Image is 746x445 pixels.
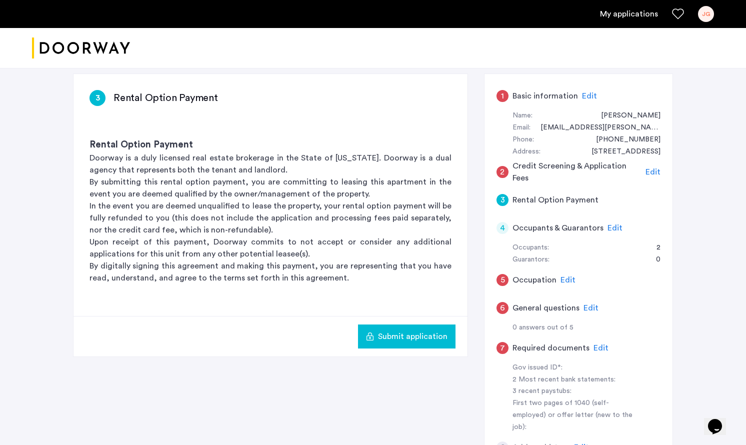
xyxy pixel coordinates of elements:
div: Address: [512,146,540,158]
h5: General questions [512,302,579,314]
h5: Rental Option Payment [512,194,598,206]
div: Guarantors: [512,254,549,266]
button: button [358,324,455,348]
div: 4 [496,222,508,234]
span: Edit [593,344,608,352]
div: Jaylyn Glasper [591,110,660,122]
p: By submitting this rental option payment, you are committing to leasing this apartment in the eve... [89,176,451,200]
div: 2 [496,166,508,178]
div: 3 [89,90,105,106]
div: Phone: [512,134,534,146]
div: 3 recent paystubs: [512,385,638,397]
img: logo [32,29,130,67]
a: My application [600,8,658,20]
h5: Basic information [512,90,578,102]
div: JG [698,6,714,22]
div: 2 [646,242,660,254]
p: Upon receipt of this payment, Doorway commits to not accept or consider any additional applicatio... [89,236,451,260]
div: Gov issued ID*: [512,362,638,374]
div: 1 [496,90,508,102]
span: Edit [582,92,597,100]
h3: Rental Option Payment [89,138,451,152]
div: Email: [512,122,530,134]
h5: Occupation [512,274,556,286]
span: Edit [645,168,660,176]
span: Edit [560,276,575,284]
p: In the event you are deemed unqualified to lease the property, your rental option payment will be... [89,200,451,236]
span: Edit [583,304,598,312]
div: 2 Most recent bank statements: [512,374,638,386]
span: Submit application [378,330,447,342]
div: 7 [496,342,508,354]
h5: Occupants & Guarantors [512,222,603,234]
div: Occupants: [512,242,549,254]
h5: Credit Screening & Application Fees [512,160,642,184]
div: 5 [496,274,508,286]
div: 2279 East Crescent Way [581,146,660,158]
h3: Rental Option Payment [113,91,218,105]
div: Name: [512,110,532,122]
h5: Required documents [512,342,589,354]
div: jquinn.glasper@gmail.com [530,122,660,134]
div: 0 [646,254,660,266]
p: Doorway is a duly licensed real estate brokerage in the State of [US_STATE]. Doorway is a dual ag... [89,152,451,176]
iframe: chat widget [704,405,736,435]
span: Edit [607,224,622,232]
a: Cazamio logo [32,29,130,67]
div: First two pages of 1040 (self-employed) or offer letter (new to the job): [512,397,638,433]
p: By digitally signing this agreement and making this payment, you are representing that you have r... [89,260,451,284]
div: 6 [496,302,508,314]
div: +16023691344 [586,134,660,146]
a: Favorites [672,8,684,20]
div: 3 [496,194,508,206]
div: 0 answers out of 5 [512,322,660,334]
